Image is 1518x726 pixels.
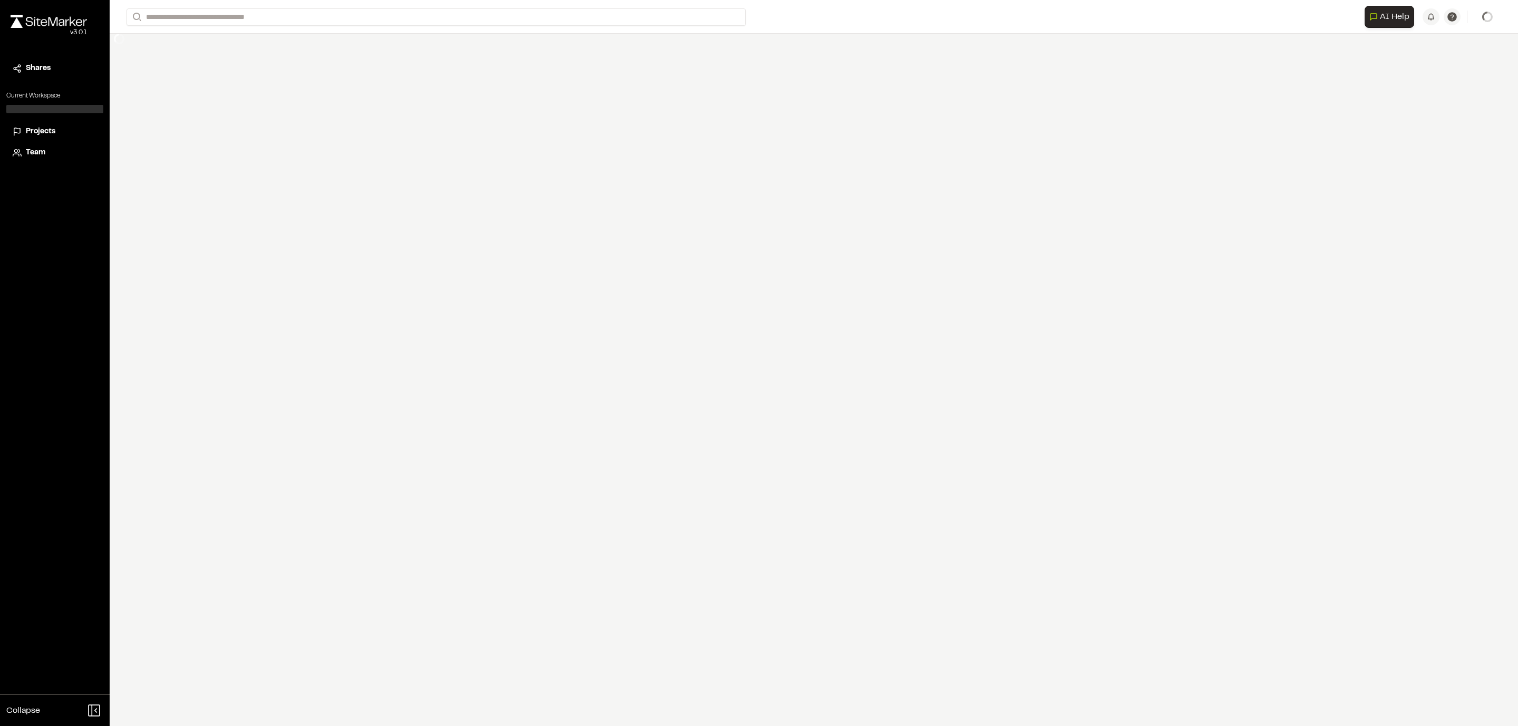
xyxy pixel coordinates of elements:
[6,704,40,717] span: Collapse
[13,126,97,138] a: Projects
[6,91,103,101] p: Current Workspace
[13,63,97,74] a: Shares
[1365,6,1418,28] div: Open AI Assistant
[13,147,97,159] a: Team
[126,8,145,26] button: Search
[26,126,55,138] span: Projects
[1365,6,1414,28] button: Open AI Assistant
[11,15,87,28] img: rebrand.png
[26,147,45,159] span: Team
[1380,11,1409,23] span: AI Help
[11,28,87,37] div: Oh geez...please don't...
[26,63,51,74] span: Shares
